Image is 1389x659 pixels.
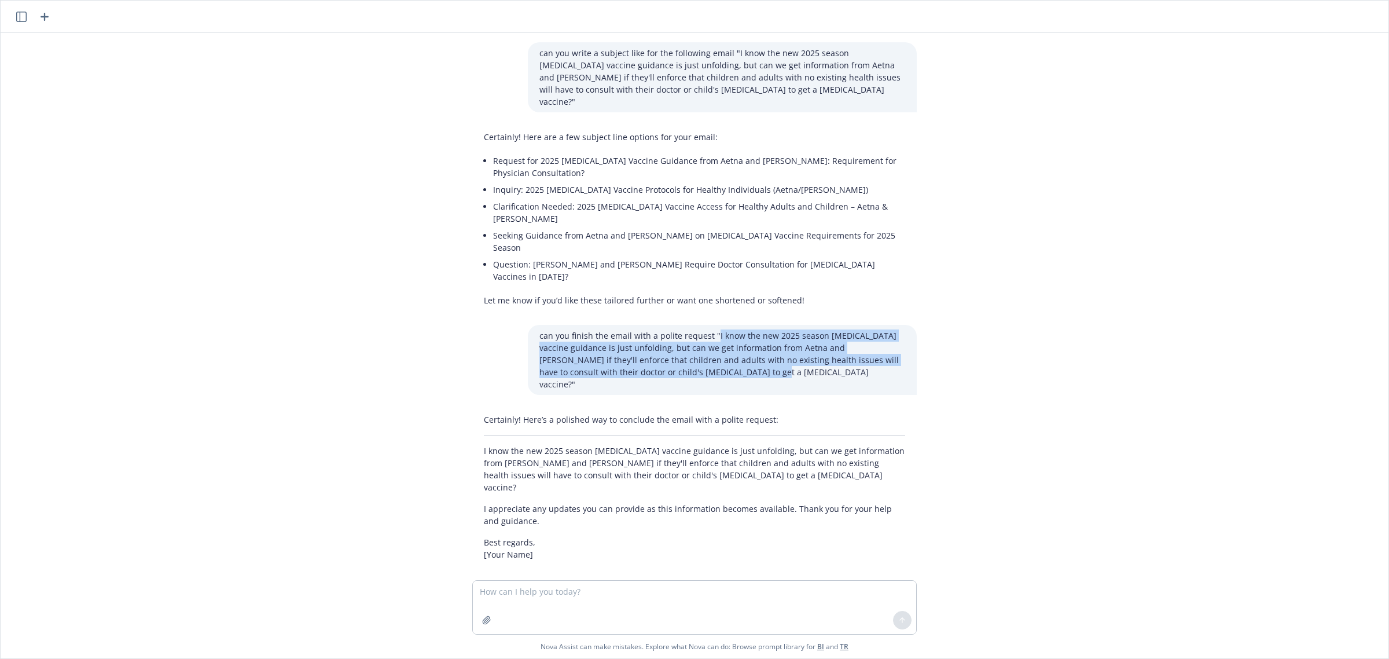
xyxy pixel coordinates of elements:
[493,152,905,181] li: Request for 2025 [MEDICAL_DATA] Vaccine Guidance from Aetna and [PERSON_NAME]: Requirement for Ph...
[5,635,1384,658] span: Nova Assist can make mistakes. Explore what Nova can do: Browse prompt library for and
[484,503,905,527] p: I appreciate any updates you can provide as this information becomes available. Thank you for you...
[539,329,905,390] p: can you finish the email with a polite request "I know the new 2025 season [MEDICAL_DATA] vaccine...
[840,642,848,651] a: TR
[484,413,905,426] p: Certainly! Here’s a polished way to conclude the email with a polite request:
[817,642,824,651] a: BI
[484,445,905,493] p: I know the new 2025 season [MEDICAL_DATA] vaccine guidance is just unfolding, but can we get info...
[484,131,905,143] p: Certainly! Here are a few subject line options for your email:
[484,536,905,561] p: Best regards, [Your Name]
[493,256,905,285] li: Question: [PERSON_NAME] and [PERSON_NAME] Require Doctor Consultation for [MEDICAL_DATA] Vaccines...
[493,227,905,256] li: Seeking Guidance from Aetna and [PERSON_NAME] on [MEDICAL_DATA] Vaccine Requirements for 2025 Season
[493,181,905,198] li: Inquiry: 2025 [MEDICAL_DATA] Vaccine Protocols for Healthy Individuals (Aetna/[PERSON_NAME])
[484,294,905,306] p: Let me know if you’d like these tailored further or want one shortened or softened!
[493,198,905,227] li: Clarification Needed: 2025 [MEDICAL_DATA] Vaccine Access for Healthy Adults and Children – Aetna ...
[539,47,905,108] p: can you write a subject like for the following email "I know the new 2025 season [MEDICAL_DATA] v...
